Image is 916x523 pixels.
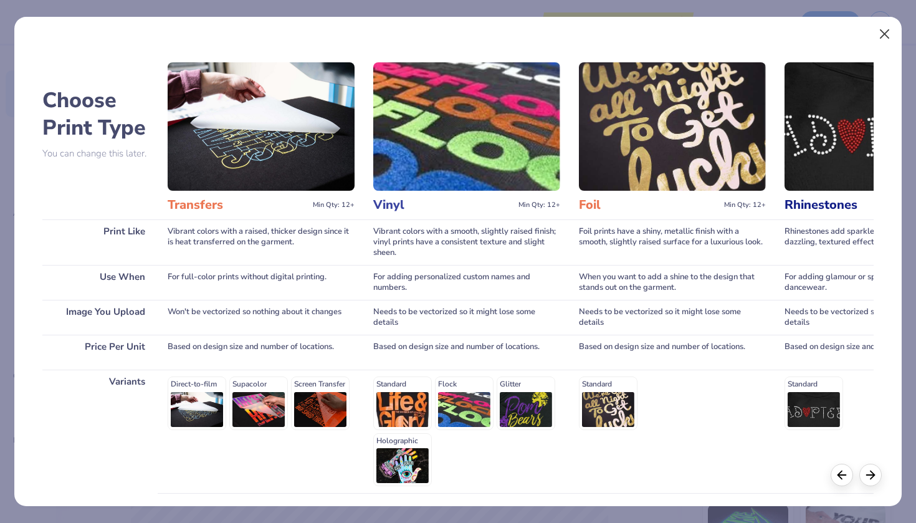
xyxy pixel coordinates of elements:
div: Based on design size and number of locations. [168,335,355,370]
div: Print Like [42,219,158,265]
div: Vibrant colors with a raised, thicker design since it is heat transferred on the garment. [168,219,355,265]
button: Close [873,22,897,46]
p: You can change this later. [42,148,158,159]
h3: Foil [579,197,719,213]
span: Min Qty: 12+ [518,201,560,209]
div: Foil prints have a shiny, metallic finish with a smooth, slightly raised surface for a luxurious ... [579,219,766,265]
img: Vinyl [373,62,560,191]
div: Needs to be vectorized so it might lose some details [373,300,560,335]
div: For adding personalized custom names and numbers. [373,265,560,300]
span: Min Qty: 12+ [313,201,355,209]
h3: Transfers [168,197,308,213]
div: Vibrant colors with a smooth, slightly raised finish; vinyl prints have a consistent texture and ... [373,219,560,265]
div: Variants [42,370,158,493]
span: Min Qty: 12+ [724,201,766,209]
div: Won't be vectorized so nothing about it changes [168,300,355,335]
div: Price Per Unit [42,335,158,370]
img: Transfers [168,62,355,191]
div: Image You Upload [42,300,158,335]
h3: Vinyl [373,197,513,213]
div: Use When [42,265,158,300]
h2: Choose Print Type [42,87,158,142]
div: For full-color prints without digital printing. [168,265,355,300]
div: When you want to add a shine to the design that stands out on the garment. [579,265,766,300]
img: Foil [579,62,766,191]
div: Based on design size and number of locations. [373,335,560,370]
div: Needs to be vectorized so it might lose some details [579,300,766,335]
div: Based on design size and number of locations. [579,335,766,370]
